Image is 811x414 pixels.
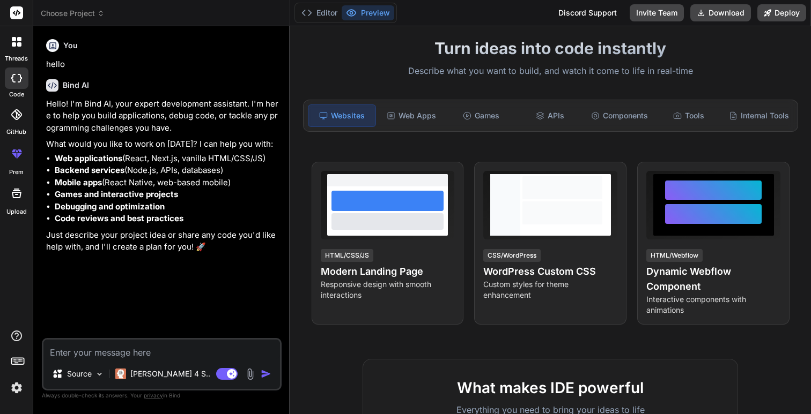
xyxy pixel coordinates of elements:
[9,90,24,99] label: code
[8,379,26,397] img: settings
[6,127,26,137] label: GitHub
[297,39,805,58] h1: Turn ideas into code instantly
[46,58,279,71] p: hello
[655,104,722,127] div: Tools
[378,104,445,127] div: Web Apps
[46,229,279,253] p: Just describe your project idea or share any code you'd like help with, and I'll create a plan fo...
[42,390,282,401] p: Always double-check its answers. Your in Bind
[380,377,720,399] h2: What makes IDE powerful
[630,4,684,21] button: Invite Team
[41,8,105,19] span: Choose Project
[483,279,617,300] p: Custom styles for theme enhancement
[55,189,178,199] strong: Games and interactive projects
[646,264,780,294] h4: Dynamic Webflow Component
[321,264,455,279] h4: Modern Landing Page
[321,249,373,262] div: HTML/CSS/JS
[308,104,376,127] div: Websites
[130,368,210,379] p: [PERSON_NAME] 4 S..
[757,4,806,21] button: Deploy
[447,104,514,127] div: Games
[646,294,780,315] p: Interactive components with animations
[552,4,623,21] div: Discord Support
[6,207,27,216] label: Upload
[321,279,455,300] p: Responsive design with smooth interactions
[55,177,279,189] li: (React Native, web-based mobile)
[55,201,165,212] strong: Debugging and optimization
[55,177,102,187] strong: Mobile apps
[55,153,279,165] li: (React, Next.js, vanilla HTML/CSS/JS)
[63,40,78,51] h6: You
[690,4,751,21] button: Download
[9,168,24,177] label: prem
[46,98,279,134] p: Hello! I'm Bind AI, your expert development assistant. I'm here to help you build applications, d...
[55,165,124,175] strong: Backend services
[297,64,805,78] p: Describe what you want to build, and watch it come to life in real-time
[55,153,122,163] strong: Web applications
[63,80,89,91] h6: Bind AI
[586,104,653,127] div: Components
[5,54,28,63] label: threads
[646,249,703,262] div: HTML/Webflow
[244,368,256,380] img: attachment
[55,213,183,223] strong: Code reviews and best practices
[67,368,92,379] p: Source
[144,392,163,398] span: privacy
[517,104,584,127] div: APIs
[115,368,126,379] img: Claude 4 Sonnet
[261,368,271,379] img: icon
[46,138,279,150] p: What would you like to work on [DATE]? I can help you with:
[483,264,617,279] h4: WordPress Custom CSS
[55,164,279,177] li: (Node.js, APIs, databases)
[483,249,541,262] div: CSS/WordPress
[95,370,104,379] img: Pick Models
[342,5,394,20] button: Preview
[297,5,342,20] button: Editor
[725,104,793,127] div: Internal Tools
